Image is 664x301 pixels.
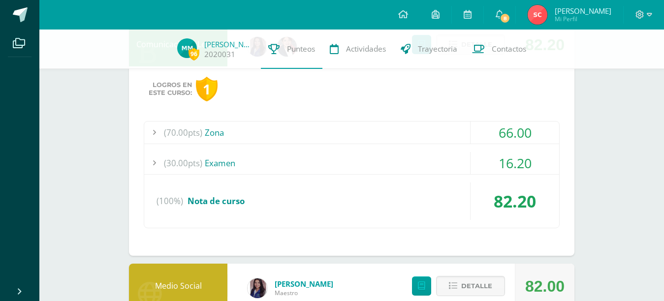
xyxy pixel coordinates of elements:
span: Mi Perfil [555,15,611,23]
div: Examen [144,152,559,174]
img: 6c5f60c10c0dac1eac2432e58d2efa0b.png [528,5,547,25]
span: Contactos [492,44,526,54]
span: Logros en este curso: [149,81,192,97]
span: 8 [500,13,510,24]
a: Actividades [322,30,393,69]
img: 32c766ed7629775201e8208b2bbfa1d0.png [177,38,197,58]
a: 2020031 [204,49,235,60]
img: 34c066483de3436fb16ecbddb5a7a49d.png [248,278,267,298]
button: Detalle [436,276,505,296]
a: Punteos [261,30,322,69]
span: Nota de curso [188,195,245,207]
div: 82.20 [471,182,559,220]
div: 16.20 [471,152,559,174]
a: Trayectoria [393,30,465,69]
span: 96 [189,48,199,60]
a: Contactos [465,30,534,69]
a: 1 [196,77,222,102]
a: [PERSON_NAME] [204,39,253,49]
div: Zona [144,121,559,144]
span: (70.00pts) [164,121,202,144]
span: Maestro [275,289,333,297]
div: 66.00 [471,121,559,144]
span: Punteos [287,44,315,54]
div: 1 [196,77,218,102]
span: Detalle [461,277,492,295]
span: (100%) [157,182,183,220]
a: [PERSON_NAME] [275,279,333,289]
span: Actividades [346,44,386,54]
span: Trayectoria [418,44,457,54]
span: [PERSON_NAME] [555,6,611,16]
span: (30.00pts) [164,152,202,174]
